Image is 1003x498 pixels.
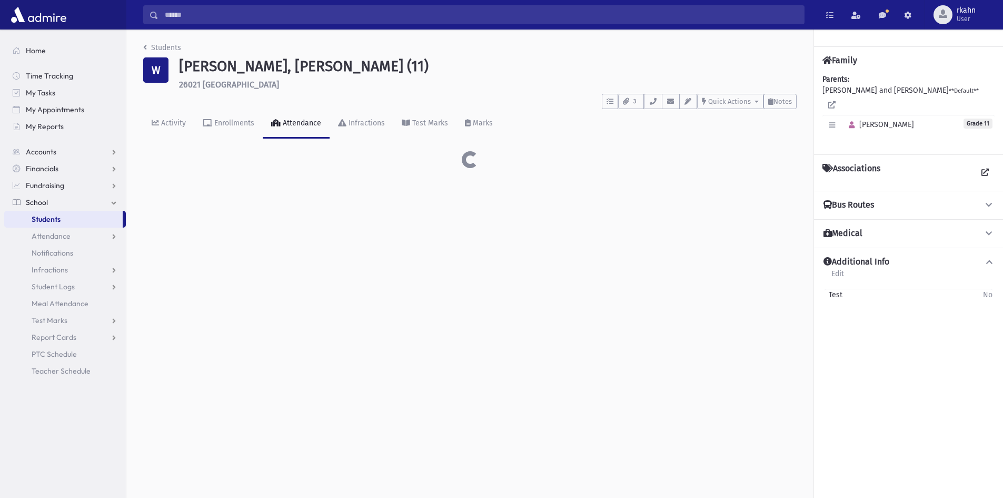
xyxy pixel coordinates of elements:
span: My Reports [26,122,64,131]
h4: Bus Routes [823,200,874,211]
h4: Additional Info [823,257,889,268]
a: Teacher Schedule [4,363,126,379]
span: Meal Attendance [32,299,88,308]
a: PTC Schedule [4,346,126,363]
span: Quick Actions [708,97,751,105]
span: Report Cards [32,333,76,342]
span: Notifications [32,248,73,258]
a: Home [4,42,126,59]
a: Marks [456,109,501,139]
div: W [143,57,168,83]
a: Financials [4,160,126,177]
a: Report Cards [4,329,126,346]
a: Student Logs [4,278,126,295]
div: Activity [159,119,186,128]
a: Students [4,211,123,228]
a: Time Tracking [4,67,126,84]
button: 3 [618,94,644,109]
button: Quick Actions [697,94,763,109]
span: Infractions [32,265,68,275]
a: My Tasks [4,84,126,101]
span: Notes [773,97,792,105]
div: Test Marks [410,119,448,128]
a: My Reports [4,118,126,135]
a: Infractions [330,109,393,139]
a: Accounts [4,143,126,160]
h4: Medical [823,228,862,239]
span: Student Logs [32,282,75,291]
a: Notifications [4,245,126,261]
a: Test Marks [393,109,456,139]
span: Teacher Schedule [32,366,91,376]
h1: [PERSON_NAME], [PERSON_NAME] (11) [179,57,797,75]
span: [PERSON_NAME] [844,120,914,129]
a: Activity [143,109,194,139]
a: Infractions [4,261,126,278]
a: Students [143,43,181,52]
nav: breadcrumb [143,42,181,57]
div: Enrollments [212,119,254,128]
span: Test Marks [32,316,67,325]
h4: Associations [822,163,880,182]
button: Medical [822,228,995,239]
a: Test Marks [4,312,126,329]
div: Infractions [346,119,385,128]
span: My Tasks [26,88,55,97]
span: Students [32,214,61,224]
a: School [4,194,126,211]
a: Attendance [263,109,330,139]
div: Marks [471,119,493,128]
span: 3 [630,97,639,106]
button: Bus Routes [822,200,995,211]
span: Financials [26,164,58,173]
span: My Appointments [26,105,84,114]
img: AdmirePro [8,4,69,25]
span: Test [825,289,842,300]
a: Meal Attendance [4,295,126,312]
a: My Appointments [4,101,126,118]
span: Home [26,46,46,55]
button: Additional Info [822,257,995,268]
span: Accounts [26,147,56,157]
a: Fundraising [4,177,126,194]
span: Time Tracking [26,71,73,81]
div: Attendance [281,119,321,128]
h4: Family [822,55,857,65]
span: Fundraising [26,181,64,190]
span: PTC Schedule [32,349,77,359]
h6: 26021 [GEOGRAPHIC_DATA] [179,80,797,90]
button: Notes [763,94,797,109]
span: User [957,15,976,23]
span: No [983,289,992,300]
b: Parents: [822,75,849,84]
span: rkahn [957,6,976,15]
a: Enrollments [194,109,263,139]
span: School [26,198,48,207]
a: Edit [831,268,845,287]
a: Attendance [4,228,126,245]
div: [PERSON_NAME] and [PERSON_NAME] [822,74,995,146]
a: View all Associations [976,163,995,182]
span: Attendance [32,231,71,241]
span: Grade 11 [964,119,992,129]
input: Search [158,5,804,24]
